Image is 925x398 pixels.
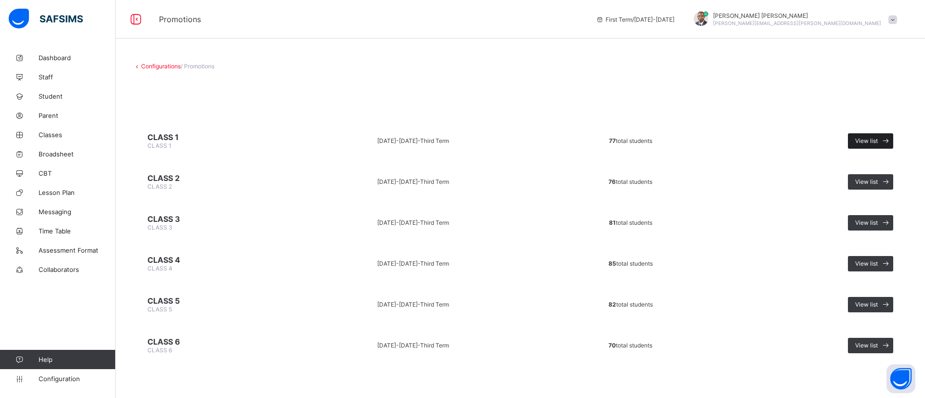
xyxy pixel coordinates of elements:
span: Dashboard [39,54,116,62]
img: safsims [9,9,83,29]
span: CLASS 2 [147,183,172,190]
span: Messaging [39,208,116,216]
span: CBT [39,169,116,177]
span: CLASS 5 [147,296,273,306]
b: 70 [608,342,616,349]
span: CLASS 6 [147,337,273,347]
span: CLASS 3 [147,214,273,224]
span: [DATE]-[DATE] - [377,219,420,226]
span: Third Term [420,260,449,267]
span: [DATE]-[DATE] - [377,137,420,144]
button: Open asap [886,364,915,393]
span: total students [608,178,652,185]
b: 81 [609,219,616,226]
span: [DATE]-[DATE] - [377,301,420,308]
div: Paul-EgieyeMichael [684,12,902,27]
span: CLASS 5 [147,306,172,313]
span: CLASS 4 [147,255,273,265]
span: total students [608,260,653,267]
b: 76 [608,178,616,185]
span: CLASS 4 [147,265,172,272]
span: View list [855,137,878,144]
span: View list [855,260,878,267]
span: [DATE]-[DATE] - [377,342,420,349]
span: session/term information [596,16,674,23]
span: View list [855,178,878,185]
span: / Promotions [181,63,214,70]
a: Configurations [141,63,181,70]
span: Third Term [420,342,449,349]
span: [DATE]-[DATE] - [377,178,420,185]
span: Third Term [420,301,449,308]
span: total students [609,219,652,226]
span: View list [855,301,878,308]
span: Promotions [159,14,581,24]
span: Classes [39,131,116,139]
span: Assessment Format [39,246,116,254]
b: 77 [609,137,616,144]
span: Third Term [420,178,449,185]
span: View list [855,342,878,349]
span: Parent [39,112,116,119]
span: CLASS 2 [147,173,273,183]
span: [PERSON_NAME][EMAIL_ADDRESS][PERSON_NAME][DOMAIN_NAME] [713,20,881,26]
span: Time Table [39,227,116,235]
span: CLASS 6 [147,347,172,354]
span: [DATE]-[DATE] - [377,260,420,267]
span: Staff [39,73,116,81]
span: CLASS 3 [147,224,172,231]
span: total students [608,342,652,349]
span: View list [855,219,878,226]
span: Help [39,356,115,363]
span: Lesson Plan [39,189,116,196]
span: Broadsheet [39,150,116,158]
span: Third Term [420,137,449,144]
span: total students [608,301,653,308]
span: total students [609,137,652,144]
span: Third Term [420,219,449,226]
b: 82 [608,301,616,308]
span: Collaborators [39,266,116,273]
span: CLASS 1 [147,132,273,142]
span: Configuration [39,375,115,383]
span: [PERSON_NAME] [PERSON_NAME] [713,12,881,19]
span: CLASS 1 [147,142,172,149]
span: Student [39,92,116,100]
b: 85 [608,260,616,267]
